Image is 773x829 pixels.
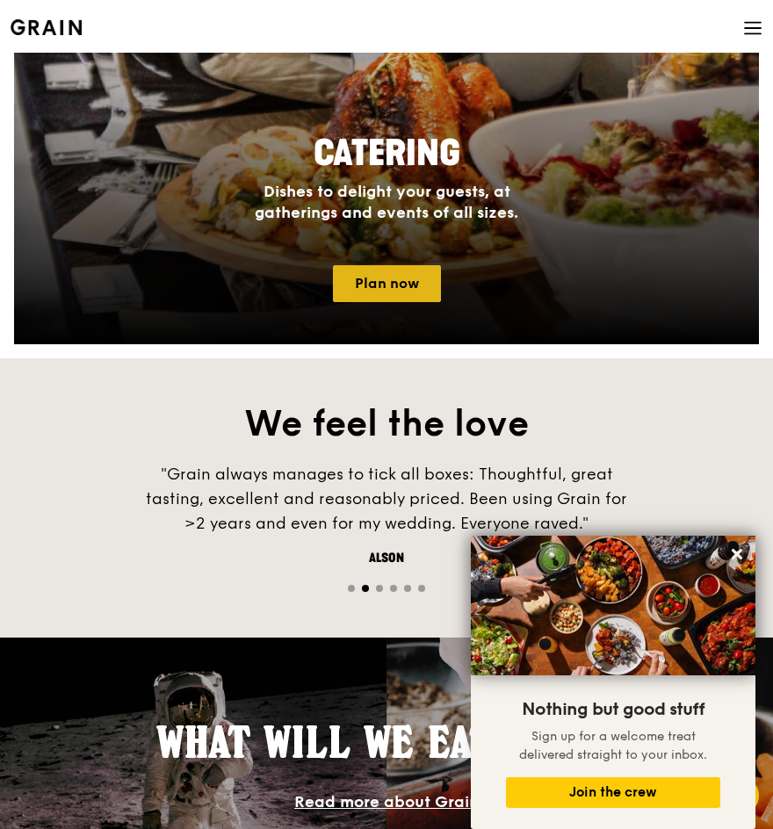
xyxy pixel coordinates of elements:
img: Grain [11,19,82,35]
span: Go to slide 4 [390,585,397,592]
span: Nothing but good stuff [522,699,704,720]
span: Catering [314,133,460,175]
button: Close [723,540,751,568]
span: Go to slide 2 [362,585,369,592]
span: Go to slide 6 [418,585,425,592]
a: Read more about Grain [294,792,479,811]
img: DSC07876-Edit02-Large.jpeg [471,536,755,675]
span: Go to slide 1 [348,585,355,592]
div: Alson [123,550,650,567]
span: Dishes to delight your guests, at gatherings and events of all sizes. [255,182,518,222]
div: "Grain always manages to tick all boxes: Thoughtful, great tasting, excellent and reasonably pric... [123,462,650,536]
span: Go to slide 3 [376,585,383,592]
span: What will we eat next? [157,717,616,768]
span: Sign up for a welcome treat delivered straight to your inbox. [519,729,707,762]
a: Plan now [333,265,441,302]
span: Go to slide 5 [404,585,411,592]
button: Join the crew [506,777,720,808]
